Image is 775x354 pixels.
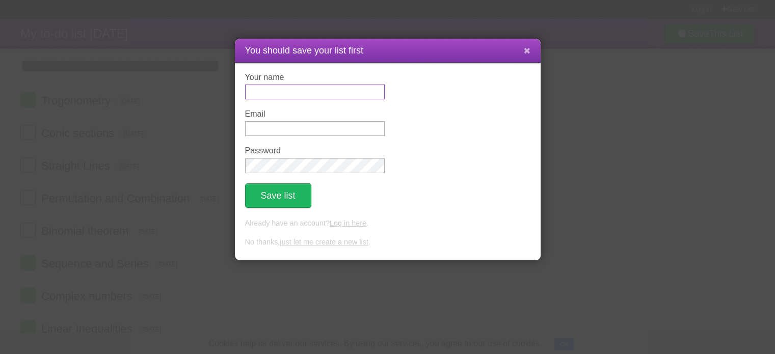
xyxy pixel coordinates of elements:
[280,238,368,246] a: just let me create a new list
[245,237,530,248] p: No thanks, .
[245,44,530,58] h1: You should save your list first
[330,219,366,227] a: Log in here
[245,110,385,119] label: Email
[245,146,385,155] label: Password
[245,73,385,82] label: Your name
[245,183,311,208] button: Save list
[245,218,530,229] p: Already have an account? .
